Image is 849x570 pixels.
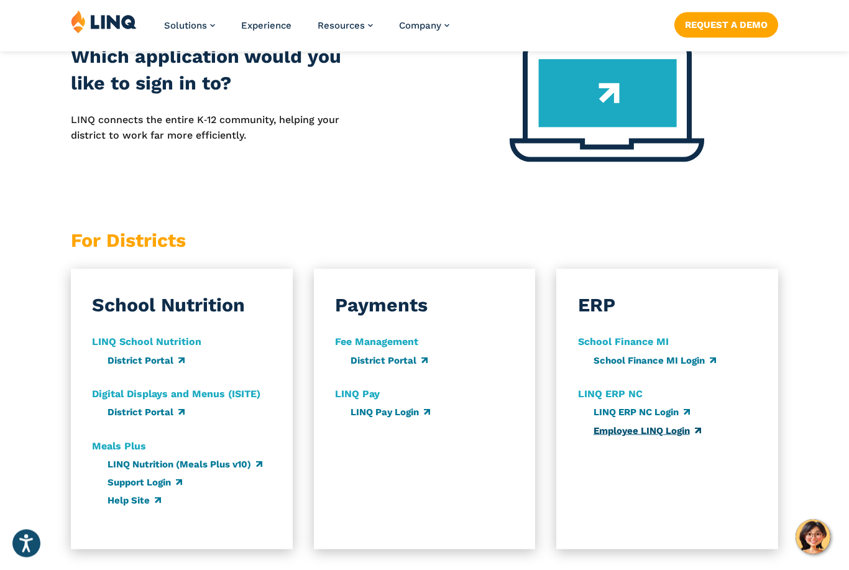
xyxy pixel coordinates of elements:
h3: School Nutrition [92,292,245,318]
strong: LINQ Pay [335,388,380,400]
a: LINQ Nutrition (Meals Plus v10) [108,459,262,470]
a: LINQ ERP NC Login [594,407,690,418]
strong: School Finance MI [578,336,669,347]
a: Solutions [164,20,215,31]
a: School Finance MI Login [594,355,716,366]
a: Request a Demo [674,12,778,37]
h2: Which application would you like to sign in to? [71,43,353,96]
h3: Payments [335,292,428,318]
a: Company [399,20,449,31]
nav: Primary Navigation [164,10,449,51]
strong: LINQ School Nutrition [92,336,201,347]
button: Hello, have a question? Let’s chat. [796,520,830,554]
nav: Button Navigation [674,10,778,37]
strong: LINQ ERP NC [578,388,643,400]
a: District Portal [108,355,185,366]
span: Solutions [164,20,207,31]
span: Company [399,20,441,31]
a: Experience [241,20,291,31]
a: District Portal [108,407,185,418]
strong: Meals Plus [92,440,146,452]
a: District Portal [351,355,428,366]
a: Employee LINQ Login [594,425,701,436]
h3: ERP [578,292,615,318]
h3: For Districts [71,227,293,254]
a: Support Login [108,477,182,488]
strong: Fee Management [335,336,418,347]
strong: Digital Displays and Menus (ISITE) [92,388,260,400]
a: Resources [318,20,373,31]
span: Resources [318,20,365,31]
img: LINQ | K‑12 Software [71,10,137,34]
p: LINQ connects the entire K‑12 community, helping your district to work far more efficiently. [71,113,353,143]
a: Help Site [108,495,161,506]
a: LINQ Pay Login [351,407,430,418]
